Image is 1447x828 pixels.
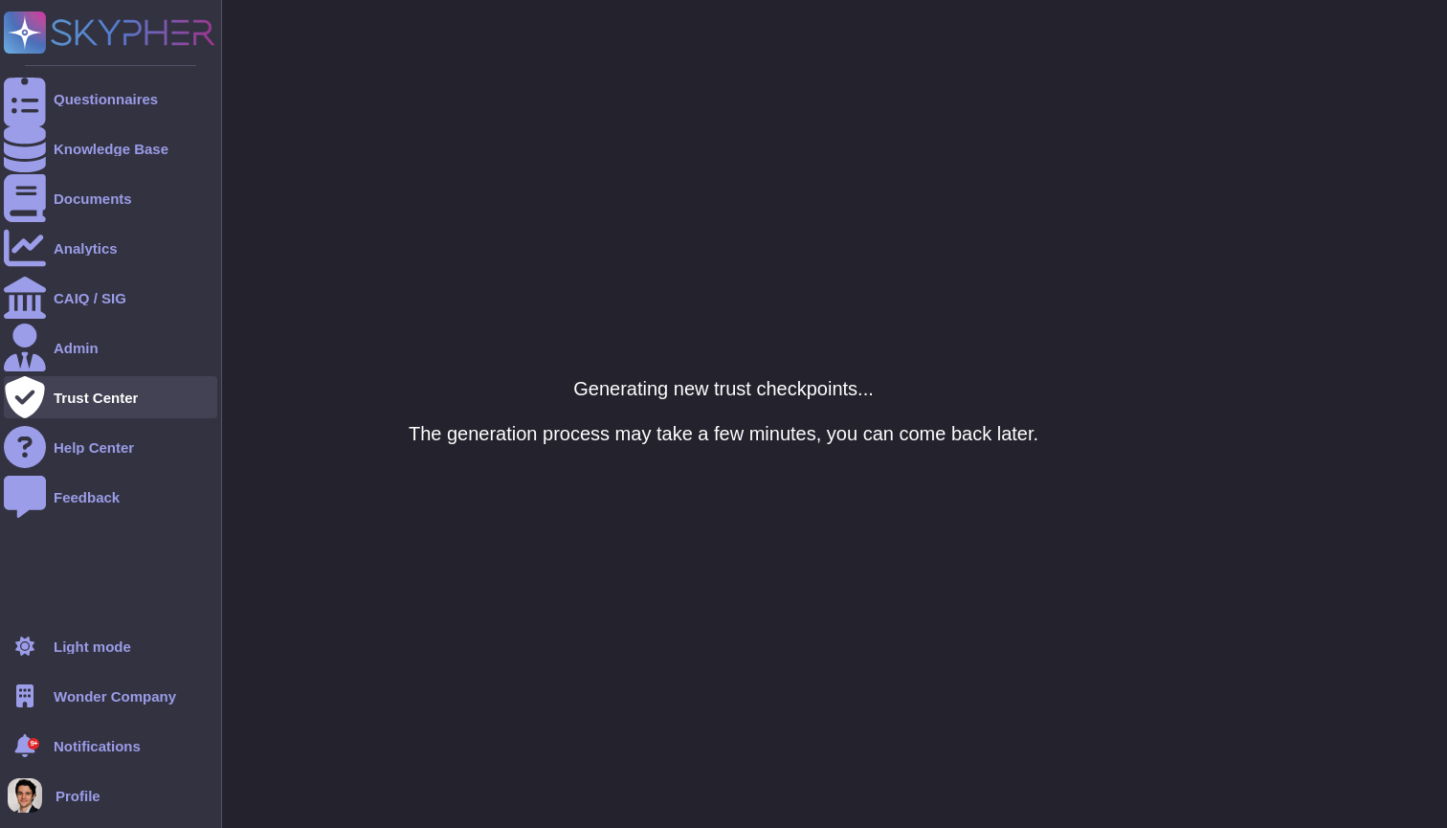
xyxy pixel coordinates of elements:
div: Documents [54,191,132,206]
div: Trust Center [54,391,138,405]
div: Knowledge Base [54,142,168,156]
div: Light mode [54,639,131,654]
div: Help Center [54,440,134,455]
a: Feedback [4,476,217,518]
a: Admin [4,326,217,369]
button: user [4,774,56,817]
a: Trust Center [4,376,217,418]
span: Notifications [54,739,141,753]
span: Profile [56,789,100,803]
h5: Generating new trust checkpoints... [409,376,1038,399]
div: Admin [54,341,99,355]
a: Documents [4,177,217,219]
a: Help Center [4,426,217,468]
a: Analytics [4,227,217,269]
h5: The generation process may take a few minutes, you can come back later. [409,421,1038,444]
span: Wonder Company [54,689,176,704]
a: Questionnaires [4,78,217,120]
a: CAIQ / SIG [4,277,217,319]
a: Knowledge Base [4,127,217,169]
div: Feedback [54,490,120,504]
div: Analytics [54,241,118,256]
div: CAIQ / SIG [54,291,126,305]
img: user [8,778,42,813]
div: 9+ [28,738,39,750]
div: Questionnaires [54,92,158,106]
